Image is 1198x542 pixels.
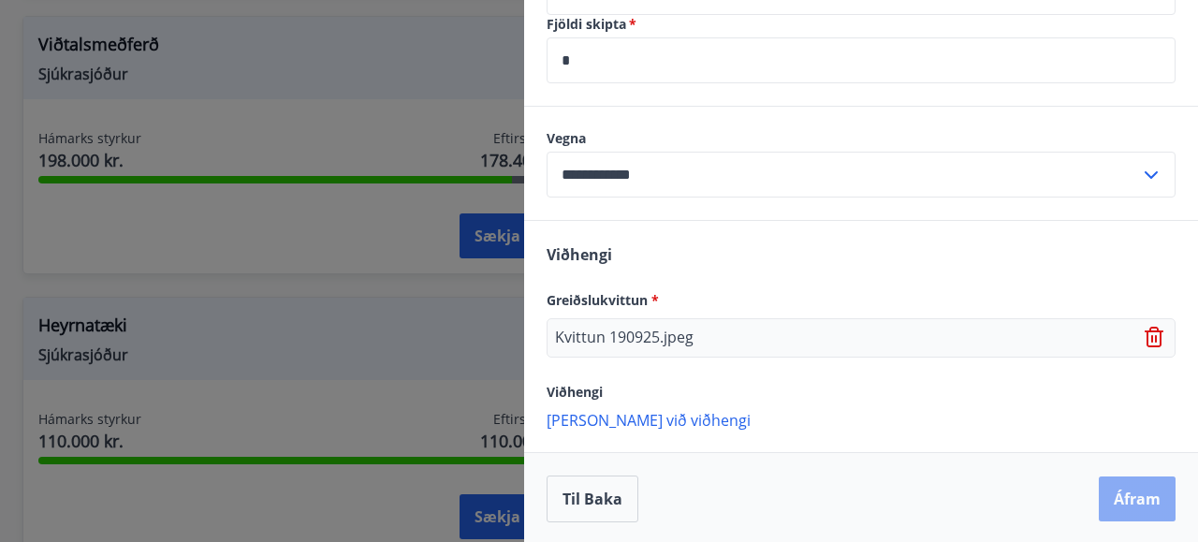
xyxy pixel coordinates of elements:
p: Kvittun 190925.jpeg [555,327,694,349]
p: [PERSON_NAME] við viðhengi [547,410,1176,429]
label: Vegna [547,129,1176,148]
span: Greiðslukvittun [547,291,659,309]
label: Fjöldi skipta [547,15,1176,34]
button: Áfram [1099,476,1176,521]
div: Fjöldi skipta [547,37,1176,83]
span: Viðhengi [547,383,603,401]
span: Viðhengi [547,244,612,265]
button: Til baka [547,476,638,522]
